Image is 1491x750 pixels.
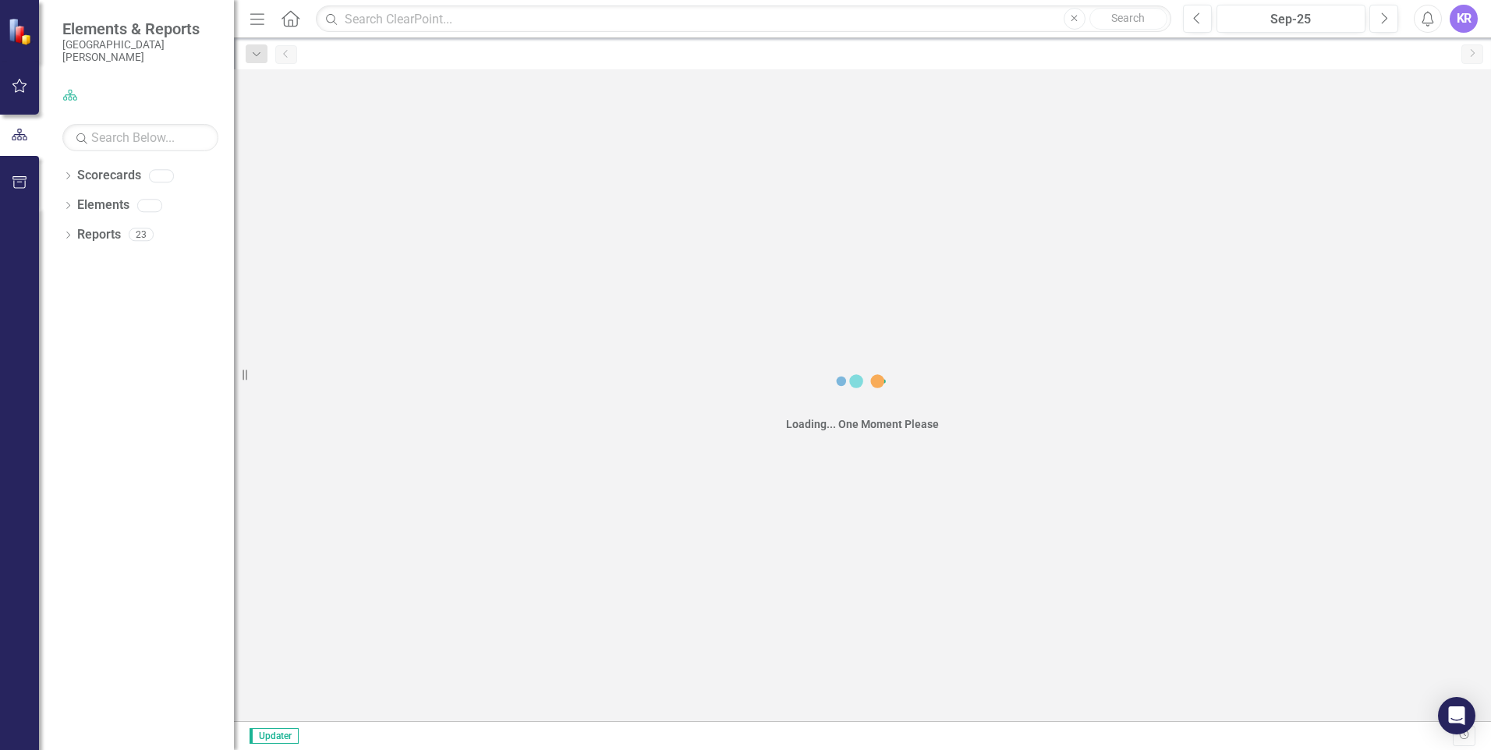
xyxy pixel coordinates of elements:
[250,728,299,744] span: Updater
[77,226,121,244] a: Reports
[8,17,35,44] img: ClearPoint Strategy
[1222,10,1360,29] div: Sep-25
[786,416,939,432] div: Loading... One Moment Please
[1217,5,1365,33] button: Sep-25
[316,5,1171,33] input: Search ClearPoint...
[62,124,218,151] input: Search Below...
[1438,697,1475,734] div: Open Intercom Messenger
[62,19,218,38] span: Elements & Reports
[77,196,129,214] a: Elements
[1089,8,1167,30] button: Search
[77,167,141,185] a: Scorecards
[1450,5,1478,33] button: KR
[62,38,218,64] small: [GEOGRAPHIC_DATA][PERSON_NAME]
[1111,12,1145,24] span: Search
[129,228,154,242] div: 23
